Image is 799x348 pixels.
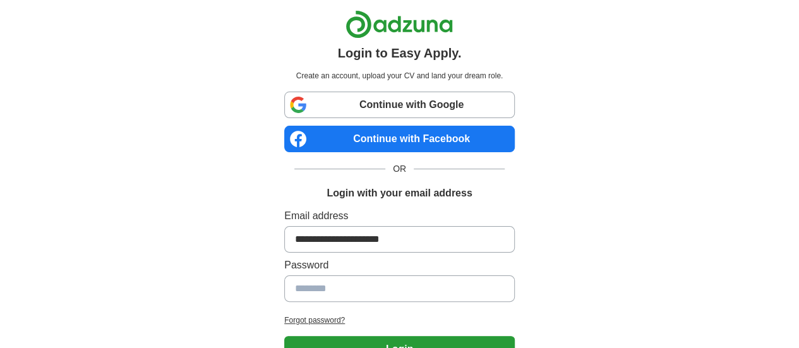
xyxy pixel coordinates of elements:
a: Continue with Google [284,92,515,118]
h1: Login with your email address [327,186,472,201]
label: Password [284,258,515,273]
p: Create an account, upload your CV and land your dream role. [287,70,512,81]
img: Adzuna logo [345,10,453,39]
span: OR [385,162,414,176]
a: Forgot password? [284,315,515,326]
h1: Login to Easy Apply. [338,44,462,63]
label: Email address [284,208,515,224]
a: Continue with Facebook [284,126,515,152]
